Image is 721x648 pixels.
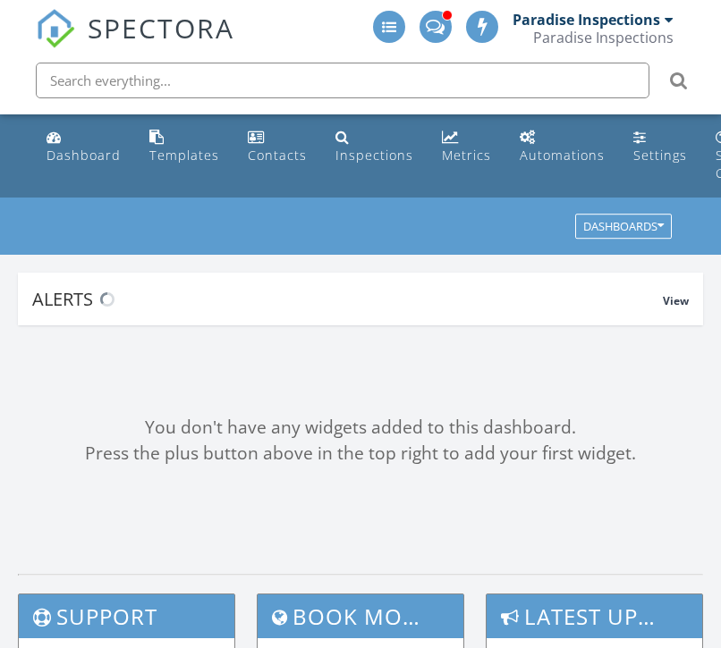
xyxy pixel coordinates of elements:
a: Settings [626,122,694,173]
div: Alerts [32,287,663,311]
div: Press the plus button above in the top right to add your first widget. [18,441,703,467]
h3: Book More Inspections [258,594,462,638]
div: Dashboard [47,147,121,164]
a: SPECTORA [36,24,234,62]
a: Inspections [328,122,420,173]
div: You don't have any widgets added to this dashboard. [18,415,703,441]
a: Contacts [241,122,314,173]
div: Settings [633,147,687,164]
img: The Best Home Inspection Software - Spectora [36,9,75,48]
input: Search everything... [36,63,649,98]
div: Metrics [442,147,491,164]
a: Dashboard [39,122,128,173]
span: SPECTORA [88,9,234,46]
button: Dashboards [575,215,672,240]
h3: Latest Updates [487,594,702,638]
a: Automations (Advanced) [513,122,612,173]
div: Paradise Inspections [533,29,674,46]
div: Automations [520,147,605,164]
a: Templates [142,122,226,173]
div: Contacts [248,147,307,164]
div: Templates [149,147,219,164]
a: Metrics [435,122,498,173]
h3: Support [19,594,234,638]
div: Inspections [335,147,413,164]
span: View [663,293,689,308]
div: Dashboards [583,221,664,233]
div: Paradise Inspections [513,11,660,29]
